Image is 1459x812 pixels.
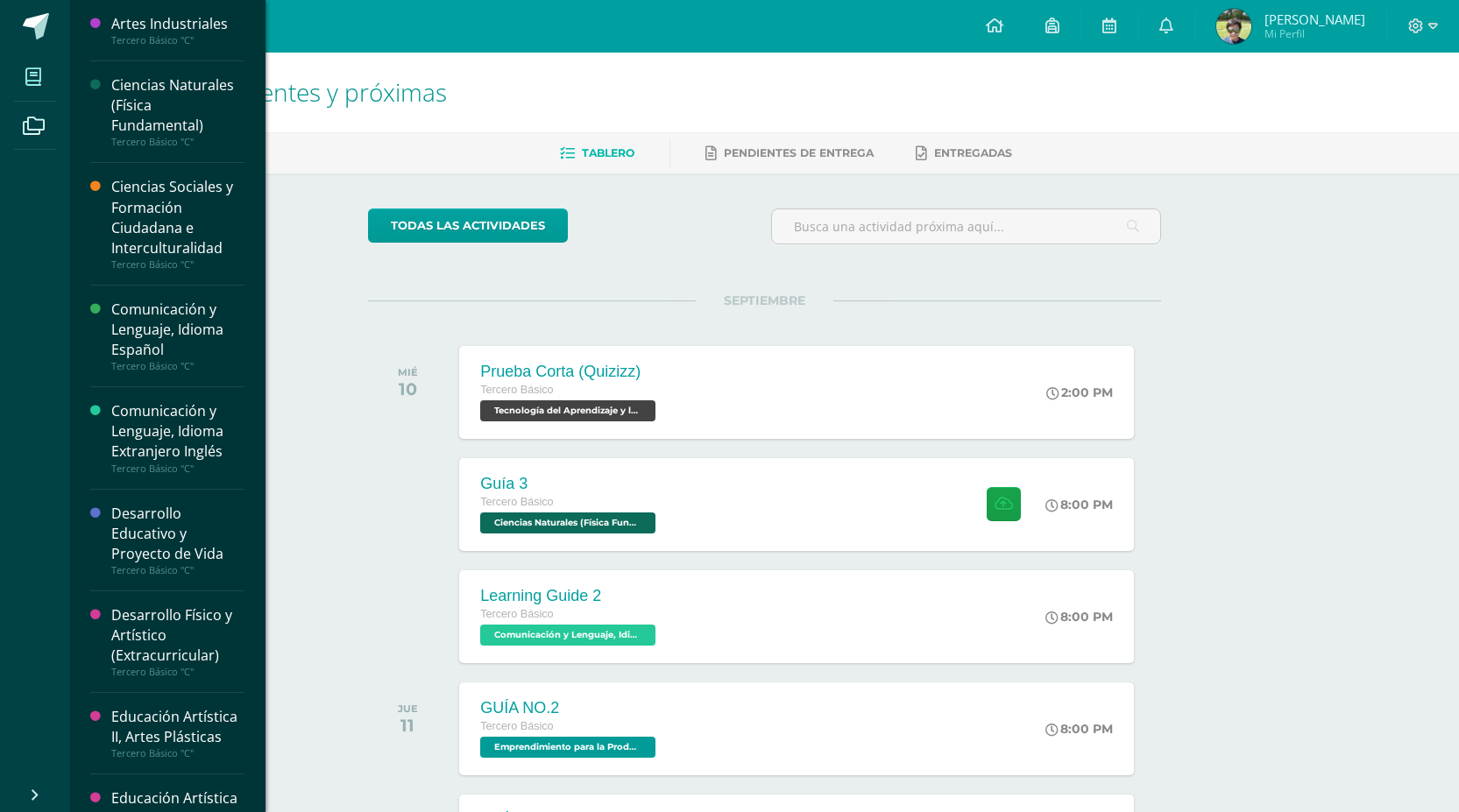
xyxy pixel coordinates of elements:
[916,139,1012,167] a: Entregadas
[111,136,244,148] div: Tercero Básico "C"
[111,666,244,678] div: Tercero Básico "C"
[480,737,655,758] span: Emprendimiento para la Productividad 'C'
[111,177,244,258] div: Ciencias Sociales y Formación Ciudadana e Interculturalidad
[111,605,244,666] div: Desarrollo Físico y Artístico (Extracurricular)
[1045,497,1113,512] div: 8:00 PM
[111,75,244,148] a: Ciencias Naturales (Física Fundamental)Tercero Básico "C"
[111,747,244,759] div: Tercero Básico "C"
[111,14,244,34] div: Artes Industriales
[111,300,244,372] a: Comunicación y Lenguaje, Idioma EspañolTercero Básico "C"
[398,703,418,715] div: JUE
[480,720,553,732] span: Tercero Básico
[480,363,660,381] div: Prueba Corta (Quizizz)
[111,300,244,360] div: Comunicación y Lenguaje, Idioma Español
[111,34,244,46] div: Tercero Básico "C"
[111,707,244,759] a: Educación Artística II, Artes PlásticasTercero Básico "C"
[705,139,874,167] a: Pendientes de entrega
[480,587,660,605] div: Learning Guide 2
[111,504,244,564] div: Desarrollo Educativo y Proyecto de Vida
[111,504,244,576] a: Desarrollo Educativo y Proyecto de VidaTercero Básico "C"
[480,400,655,421] span: Tecnología del Aprendizaje y la Comunicación (TIC) 'C'
[772,209,1160,244] input: Busca una actividad próxima aquí...
[480,608,553,620] span: Tercero Básico
[1264,11,1365,28] span: [PERSON_NAME]
[111,401,244,474] a: Comunicación y Lenguaje, Idioma Extranjero InglésTercero Básico "C"
[480,475,660,493] div: Guía 3
[111,564,244,576] div: Tercero Básico "C"
[560,139,634,167] a: Tablero
[1216,9,1251,44] img: bc2e79b3e953c9512bf63ab8bf72e872.png
[582,146,634,159] span: Tablero
[480,496,553,508] span: Tercero Básico
[724,146,874,159] span: Pendientes de entrega
[111,75,244,136] div: Ciencias Naturales (Física Fundamental)
[111,401,244,462] div: Comunicación y Lenguaje, Idioma Extranjero Inglés
[111,605,244,678] a: Desarrollo Físico y Artístico (Extracurricular)Tercero Básico "C"
[480,384,553,396] span: Tercero Básico
[696,293,833,308] span: SEPTIEMBRE
[1045,721,1113,737] div: 8:00 PM
[111,14,244,46] a: Artes IndustrialesTercero Básico "C"
[368,208,568,243] a: todas las Actividades
[398,378,418,399] div: 10
[1046,385,1113,400] div: 2:00 PM
[398,366,418,378] div: MIÉ
[91,75,447,109] span: Actividades recientes y próximas
[111,707,244,747] div: Educación Artística II, Artes Plásticas
[1045,609,1113,625] div: 8:00 PM
[480,699,660,717] div: GUÍA NO.2
[1264,26,1365,41] span: Mi Perfil
[111,177,244,270] a: Ciencias Sociales y Formación Ciudadana e InterculturalidadTercero Básico "C"
[934,146,1012,159] span: Entregadas
[111,258,244,271] div: Tercero Básico "C"
[111,462,244,475] div: Tercero Básico "C"
[480,625,655,646] span: Comunicación y Lenguaje, Idioma Extranjero Inglés 'C'
[480,512,655,533] span: Ciencias Naturales (Física Fundamental) 'C'
[111,360,244,372] div: Tercero Básico "C"
[398,715,418,736] div: 11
